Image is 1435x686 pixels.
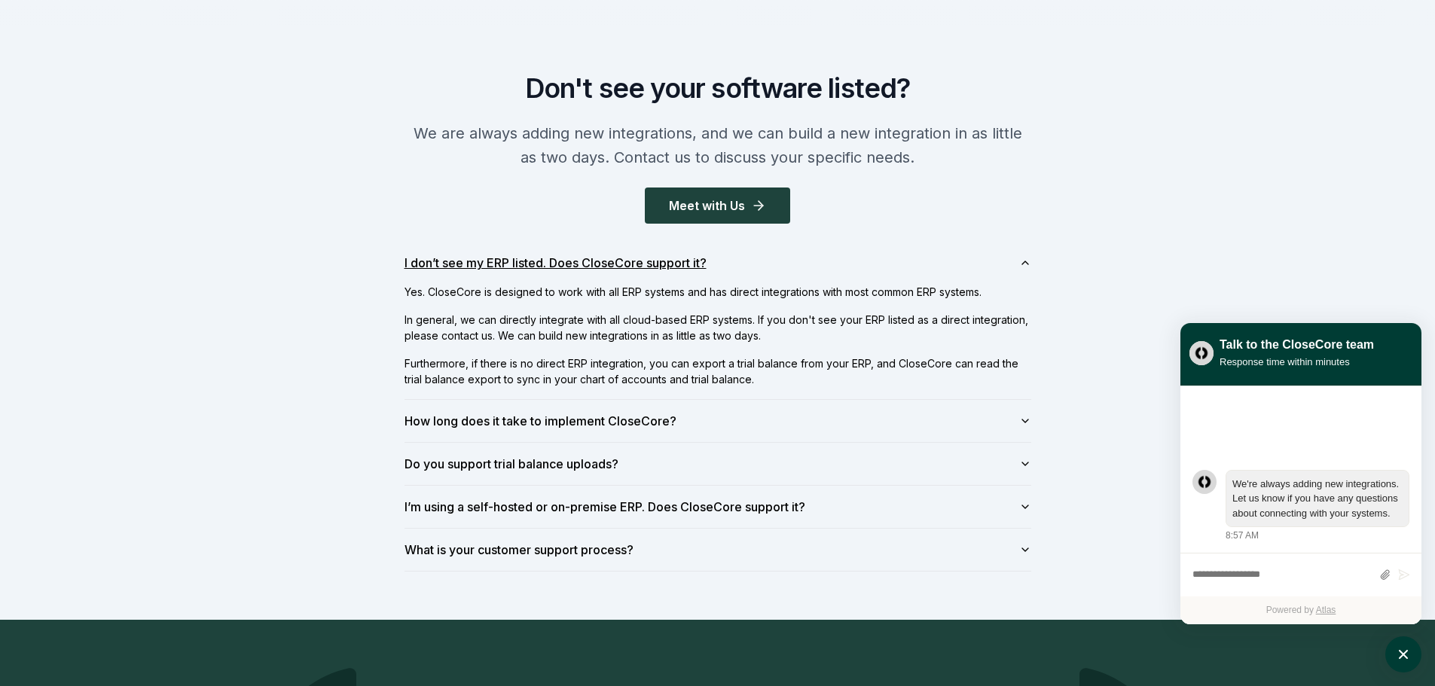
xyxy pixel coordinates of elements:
button: How long does it take to implement CloseCore? [405,400,1031,442]
button: Meet with Us [645,188,790,224]
button: Attach files by clicking or dropping files here [1379,569,1391,581]
div: Talk to the CloseCore team [1220,336,1374,354]
p: Yes. CloseCore is designed to work with all ERP systems and has direct integrations with most com... [405,284,1031,300]
div: atlas-message-text [1232,477,1403,521]
button: Do you support trial balance uploads? [405,443,1031,485]
div: atlas-composer [1192,561,1409,589]
button: I’m using a self-hosted or on-premise ERP. Does CloseCore support it? [405,486,1031,528]
div: Friday, August 29, 8:57 AM [1226,470,1409,543]
div: atlas-message-author-avatar [1192,470,1217,494]
p: Furthermore, if there is no direct ERP integration, you can export a trial balance from your ERP,... [405,355,1031,387]
h2: Don't see your software listed? [405,73,1031,103]
p: In general, we can directly integrate with all cloud-based ERP systems. If you don't see your ERP... [405,312,1031,343]
div: atlas-window [1180,323,1421,624]
div: I don’t see my ERP listed. Does CloseCore support it? [405,284,1031,399]
p: We are always adding new integrations, and we can build a new integration in as little as two day... [405,121,1031,169]
img: yblje5SQxOoZuw2TcITt_icon.png [1189,341,1214,365]
a: Atlas [1316,605,1336,615]
div: atlas-message [1192,470,1409,543]
div: 8:57 AM [1226,529,1259,542]
div: Powered by [1180,596,1421,624]
div: atlas-ticket [1180,386,1421,624]
div: atlas-message-bubble [1226,470,1409,528]
button: I don’t see my ERP listed. Does CloseCore support it? [405,242,1031,284]
button: atlas-launcher [1385,636,1421,672]
button: What is your customer support process? [405,529,1031,571]
div: Response time within minutes [1220,354,1374,370]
